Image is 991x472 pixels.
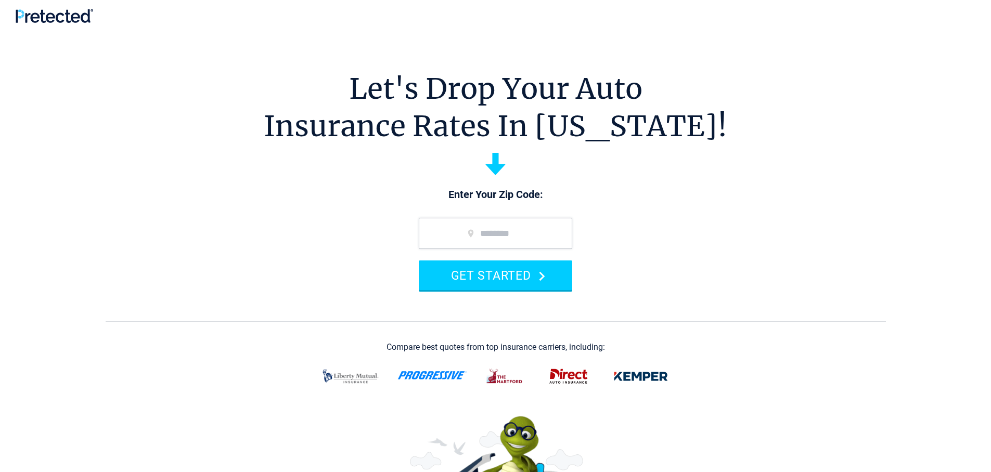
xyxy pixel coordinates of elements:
img: kemper [607,363,675,390]
img: Pretected Logo [16,9,93,23]
img: thehartford [480,363,531,390]
img: liberty [316,363,385,390]
img: direct [543,363,594,390]
p: Enter Your Zip Code: [408,188,583,202]
div: Compare best quotes from top insurance carriers, including: [387,343,605,352]
img: progressive [397,371,467,379]
h1: Let's Drop Your Auto Insurance Rates In [US_STATE]! [264,70,727,145]
button: GET STARTED [419,260,572,290]
input: zip code [419,218,572,249]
